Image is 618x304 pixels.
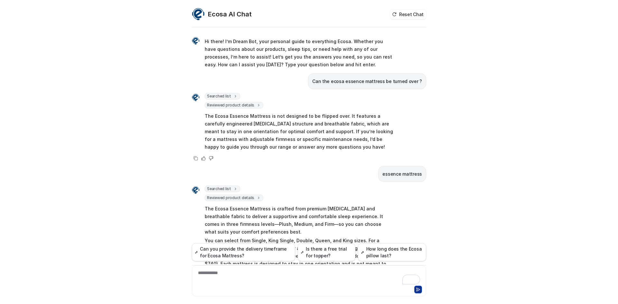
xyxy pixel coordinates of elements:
[192,243,295,261] button: Can you provide the delivery timeframe for Ecosa Mattress?
[205,38,393,69] p: Hi there! I’m Dream Bot, your personal guide to everything Ecosa. Whether you have questions abou...
[298,243,355,261] button: Is there a free trial for topper?
[205,237,393,275] p: You can select from Single, King Single, Double, Queen, and King sizes. For a limited time, price...
[205,186,240,192] span: Searched list
[208,10,252,19] h2: Ecosa AI Chat
[390,10,426,19] button: Reset Chat
[205,195,263,201] span: Reviewed product details
[192,94,200,101] img: Widget
[205,102,263,108] span: Reviewed product details
[358,243,426,261] button: How long does the Ecosa pillow last?
[382,170,422,178] p: essence mattress
[205,205,393,236] p: The Ecosa Essence Mattress is crafted from premium [MEDICAL_DATA] and breathable fabric to delive...
[312,78,422,85] p: Can the ecosa essence mattress be turned over ?
[205,93,240,99] span: Searched list
[193,270,425,284] div: To enrich screen reader interactions, please activate Accessibility in Grammarly extension settings
[192,8,205,21] img: Widget
[205,112,393,151] p: The Ecosa Essence Mattress is not designed to be flipped over. It features a carefully engineered...
[192,186,200,194] img: Widget
[192,37,200,45] img: Widget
